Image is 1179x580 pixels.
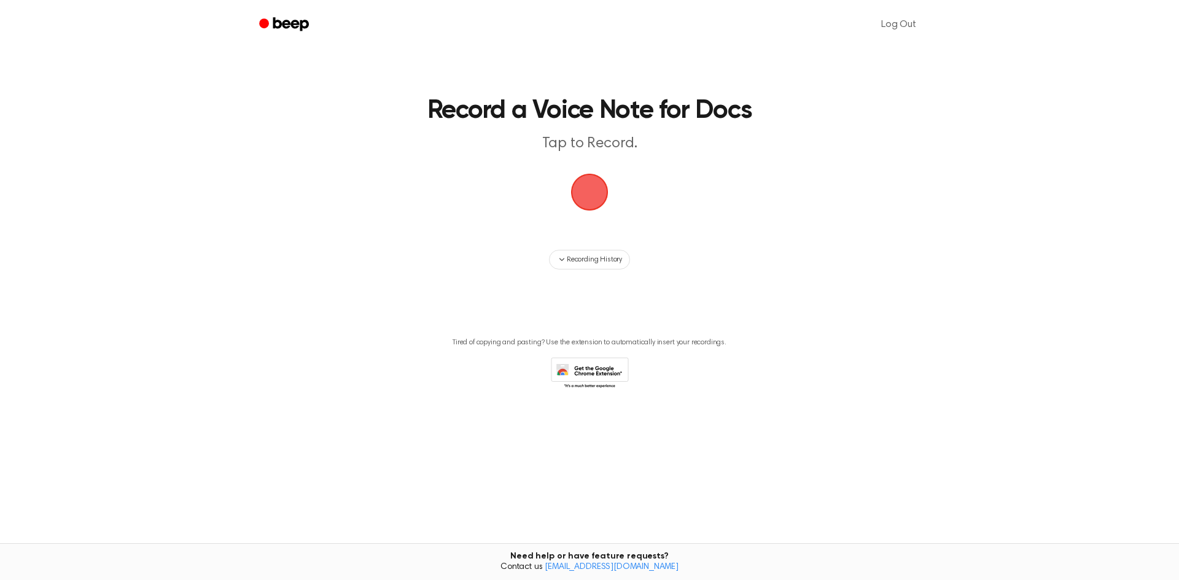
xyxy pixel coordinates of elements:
[567,254,622,265] span: Recording History
[354,134,825,154] p: Tap to Record.
[251,13,320,37] a: Beep
[7,562,1172,573] span: Contact us
[453,338,726,347] p: Tired of copying and pasting? Use the extension to automatically insert your recordings.
[275,98,904,124] h1: Record a Voice Note for Docs
[549,250,630,269] button: Recording History
[571,174,608,211] img: Beep Logo
[869,10,928,39] a: Log Out
[545,563,679,571] a: [EMAIL_ADDRESS][DOMAIN_NAME]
